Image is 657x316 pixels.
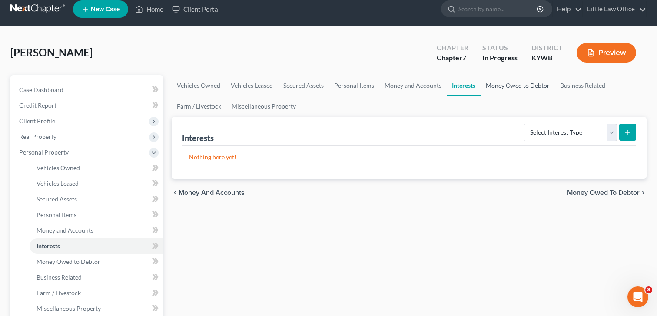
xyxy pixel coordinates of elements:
button: Money Owed to Debtor chevron_right [567,189,647,196]
a: Interests [30,238,163,254]
span: Money and Accounts [179,189,245,196]
a: Little Law Office [583,1,646,17]
span: Personal Items [36,211,76,218]
a: Secured Assets [30,191,163,207]
button: Preview [577,43,636,63]
a: Vehicles Leased [30,176,163,191]
span: Secured Assets [36,195,77,203]
iframe: Intercom live chat [627,286,648,307]
a: Secured Assets [278,75,329,96]
a: Money and Accounts [379,75,447,96]
span: Vehicles Owned [36,164,80,171]
a: Vehicles Owned [172,75,226,96]
div: Chapter [437,53,468,63]
div: Interests [182,133,214,143]
p: Nothing here yet! [189,153,629,161]
div: District [531,43,563,53]
i: chevron_right [640,189,647,196]
span: Credit Report [19,102,56,109]
a: Business Related [30,270,163,285]
span: Vehicles Leased [36,180,79,187]
a: Interests [447,75,481,96]
a: Case Dashboard [12,82,163,98]
a: Miscellaneous Property [226,96,301,117]
a: Farm / Livestock [172,96,226,117]
a: Money Owed to Debtor [481,75,555,96]
span: Client Profile [19,117,55,125]
span: Case Dashboard [19,86,63,93]
div: Status [482,43,518,53]
a: Help [553,1,582,17]
a: Credit Report [12,98,163,113]
span: Farm / Livestock [36,289,81,296]
a: Personal Items [329,75,379,96]
span: 8 [645,286,652,293]
a: Money Owed to Debtor [30,254,163,270]
a: Farm / Livestock [30,285,163,301]
div: KYWB [531,53,563,63]
a: Money and Accounts [30,223,163,238]
input: Search by name... [458,1,538,17]
span: 7 [462,53,466,62]
i: chevron_left [172,189,179,196]
span: New Case [91,6,120,13]
a: Home [131,1,168,17]
a: Client Portal [168,1,224,17]
a: Vehicles Owned [30,160,163,176]
div: In Progress [482,53,518,63]
span: Money Owed to Debtor [567,189,640,196]
span: Real Property [19,133,56,140]
a: Personal Items [30,207,163,223]
span: Interests [36,242,60,250]
span: Miscellaneous Property [36,305,101,312]
a: Vehicles Leased [226,75,278,96]
button: chevron_left Money and Accounts [172,189,245,196]
span: Business Related [36,273,82,281]
span: Money and Accounts [36,227,93,234]
span: Money Owed to Debtor [36,258,100,265]
a: Business Related [555,75,611,96]
span: [PERSON_NAME] [10,46,93,59]
span: Personal Property [19,148,69,156]
div: Chapter [437,43,468,53]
